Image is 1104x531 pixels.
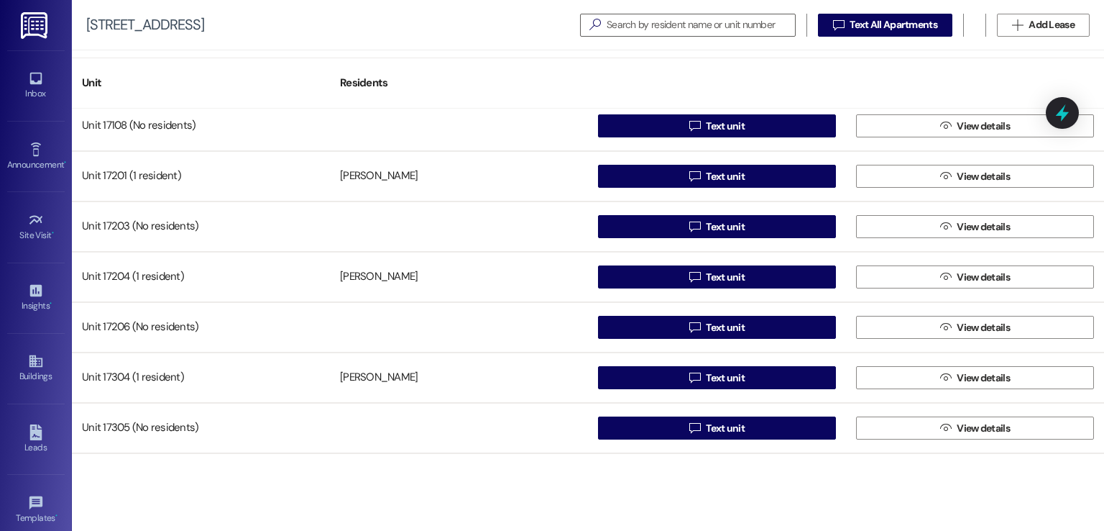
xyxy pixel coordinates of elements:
span: Text unit [706,371,745,386]
a: Site Visit • [7,208,65,247]
button: Text unit [598,366,836,389]
a: Templates • [7,491,65,530]
div: [STREET_ADDRESS] [86,17,204,32]
button: Text All Apartments [818,14,952,37]
div: Unit 17201 (1 resident) [72,162,330,191]
span: View details [957,270,1010,285]
span: • [55,511,57,521]
span: Text All Apartments [850,17,937,32]
button: View details [856,366,1094,389]
button: Text unit [598,316,836,339]
div: [PERSON_NAME] [340,371,418,386]
i:  [940,120,951,132]
span: Add Lease [1029,17,1075,32]
span: Text unit [706,270,745,285]
a: Insights • [7,278,65,317]
span: Text unit [706,119,745,134]
span: • [52,228,54,238]
i:  [833,19,844,31]
i:  [940,422,951,434]
div: Unit [72,65,330,101]
i:  [689,171,700,182]
button: View details [856,316,1094,339]
span: View details [957,119,1010,134]
div: Unit 17206 (No residents) [72,313,330,342]
span: View details [957,320,1010,335]
div: Unit 17204 (1 resident) [72,263,330,291]
i:  [940,271,951,283]
i:  [940,221,951,232]
button: View details [856,215,1094,238]
a: Inbox [7,66,65,105]
span: Text unit [706,169,745,184]
i:  [940,372,951,383]
span: Text unit [706,320,745,335]
span: View details [957,371,1010,386]
span: • [64,158,66,168]
div: Unit 17108 (No residents) [72,112,330,140]
button: Text unit [598,265,836,289]
i:  [584,17,607,32]
i:  [689,322,700,333]
button: Add Lease [997,14,1090,37]
button: View details [856,265,1094,289]
a: Buildings [7,349,65,388]
i:  [689,271,700,283]
div: Unit 17203 (No residents) [72,212,330,241]
i:  [689,422,700,434]
i:  [689,372,700,383]
button: View details [856,165,1094,188]
input: Search by resident name or unit number [607,15,795,35]
div: Unit 17305 (No residents) [72,414,330,442]
img: ResiDesk Logo [21,12,50,39]
button: Text unit [598,417,836,440]
i:  [940,171,951,182]
span: View details [957,219,1010,235]
button: View details [856,417,1094,440]
a: Leads [7,420,65,459]
span: View details [957,421,1010,436]
span: Text unit [706,219,745,235]
div: Unit 17304 (1 resident) [72,363,330,392]
button: Text unit [598,215,836,238]
span: Text unit [706,421,745,436]
span: View details [957,169,1010,184]
div: Residents [330,65,588,101]
button: Text unit [598,165,836,188]
i:  [689,120,700,132]
button: View details [856,114,1094,137]
i:  [1012,19,1023,31]
i:  [689,221,700,232]
span: • [50,299,52,309]
i:  [940,322,951,333]
button: Text unit [598,114,836,137]
div: [PERSON_NAME] [340,169,418,184]
div: [PERSON_NAME] [340,270,418,285]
